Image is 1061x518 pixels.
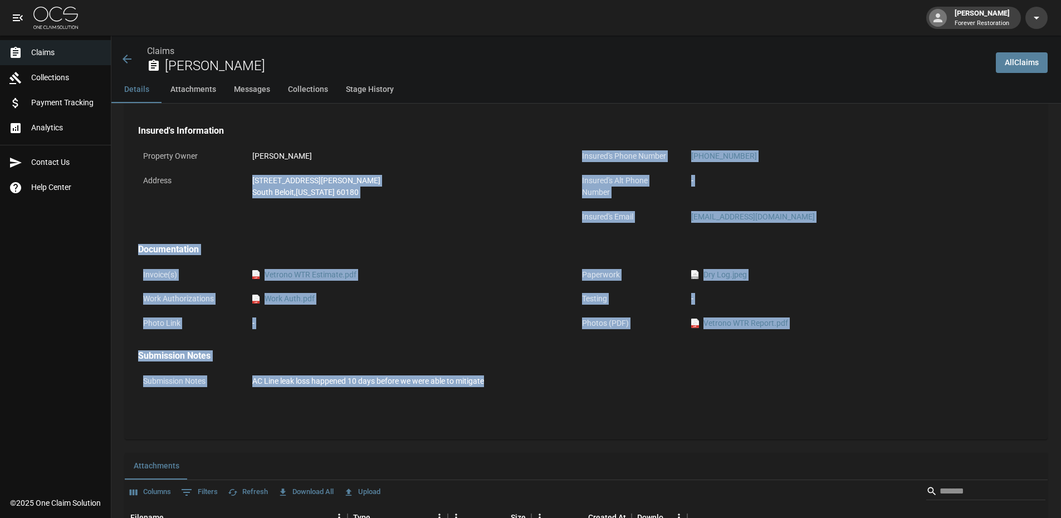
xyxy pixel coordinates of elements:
[577,264,677,286] p: Paperwork
[138,264,238,286] p: Invoice(s)
[127,483,174,501] button: Select columns
[138,145,238,167] p: Property Owner
[252,175,559,187] div: [STREET_ADDRESS][PERSON_NAME]
[10,497,101,509] div: © 2025 One Claim Solution
[162,76,225,103] button: Attachments
[252,293,315,305] a: pdfWork Auth.pdf
[691,269,747,281] a: jpegDry Log.jpeg
[111,76,162,103] button: Details
[926,482,1045,502] div: Search
[252,150,559,162] div: [PERSON_NAME]
[252,375,998,387] div: AC Line leak loss happened 10 days before we were able to mitigate
[577,170,677,203] p: Insured's Alt Phone Number
[138,350,1003,361] h4: Submission Notes
[955,19,1010,28] p: Forever Restoration
[31,97,102,109] span: Payment Tracking
[138,244,1003,255] h4: Documentation
[252,269,356,281] a: pdfVetrono WTR Estimate.pdf
[577,206,677,228] p: Insured's Email
[125,453,1048,480] div: related-list tabs
[125,453,188,480] button: Attachments
[111,76,1061,103] div: anchor tabs
[138,370,238,392] p: Submission Notes
[577,312,677,334] p: Photos (PDF)
[147,46,174,56] a: Claims
[275,483,336,501] button: Download All
[31,72,102,84] span: Collections
[225,483,271,501] button: Refresh
[341,483,383,501] button: Upload
[691,317,788,329] a: pdfVetrono WTR Report.pdf
[252,187,559,198] div: South Beloit , [US_STATE] 60180
[138,312,238,334] p: Photo Link
[950,8,1014,28] div: [PERSON_NAME]
[138,288,238,310] p: Work Authorizations
[31,157,102,168] span: Contact Us
[252,317,559,329] div: -
[138,170,238,192] p: Address
[225,76,279,103] button: Messages
[691,293,998,305] div: -
[147,45,987,58] nav: breadcrumb
[577,288,677,310] p: Testing
[691,152,757,160] a: [PHONE_NUMBER]
[691,175,998,187] div: -
[31,182,102,193] span: Help Center
[178,483,221,501] button: Show filters
[996,52,1048,73] a: AllClaims
[31,47,102,58] span: Claims
[138,125,1003,136] h4: Insured's Information
[33,7,78,29] img: ocs-logo-white-transparent.png
[165,58,987,74] h2: [PERSON_NAME]
[7,7,29,29] button: open drawer
[279,76,337,103] button: Collections
[691,212,815,221] a: [EMAIL_ADDRESS][DOMAIN_NAME]
[31,122,102,134] span: Analytics
[337,76,403,103] button: Stage History
[577,145,677,167] p: Insured's Phone Number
